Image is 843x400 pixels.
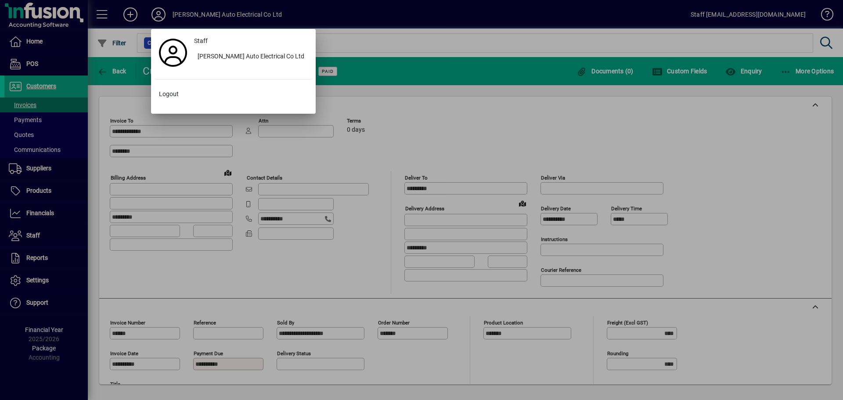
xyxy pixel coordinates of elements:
a: Staff [191,33,311,49]
button: Logout [155,86,311,102]
button: [PERSON_NAME] Auto Electrical Co Ltd [191,49,311,65]
span: Logout [159,90,179,99]
span: Staff [194,36,208,46]
a: Profile [155,45,191,61]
